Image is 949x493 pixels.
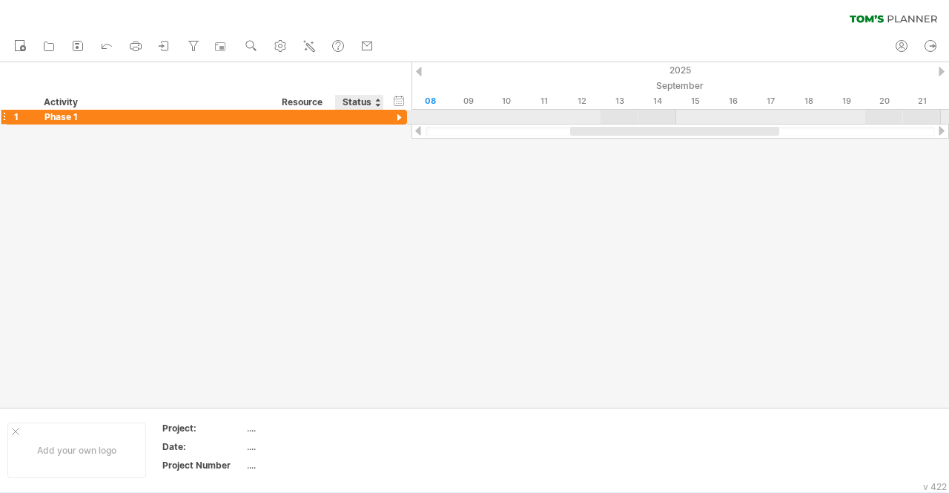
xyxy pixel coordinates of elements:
div: Tuesday, 16 September 2025 [714,93,752,109]
div: Project: [162,422,244,434]
div: Tuesday, 9 September 2025 [449,93,487,109]
div: Wednesday, 17 September 2025 [752,93,790,109]
div: Friday, 12 September 2025 [563,93,601,109]
div: 1 [14,110,36,124]
div: Add your own logo [7,423,146,478]
div: Activity [44,95,266,110]
div: Wednesday, 10 September 2025 [487,93,525,109]
div: Friday, 19 September 2025 [827,93,865,109]
div: Thursday, 11 September 2025 [525,93,563,109]
div: Monday, 15 September 2025 [676,93,714,109]
div: Sunday, 21 September 2025 [903,93,941,109]
div: .... [247,440,371,453]
div: Status [343,95,375,110]
div: Resource [282,95,327,110]
div: Saturday, 20 September 2025 [865,93,903,109]
div: Date: [162,440,244,453]
div: Monday, 8 September 2025 [411,93,449,109]
div: .... [247,459,371,472]
div: Phase 1 [44,110,267,124]
div: Thursday, 18 September 2025 [790,93,827,109]
div: Saturday, 13 September 2025 [601,93,638,109]
div: .... [247,422,371,434]
div: v 422 [923,481,947,492]
div: Project Number [162,459,244,472]
div: Sunday, 14 September 2025 [638,93,676,109]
